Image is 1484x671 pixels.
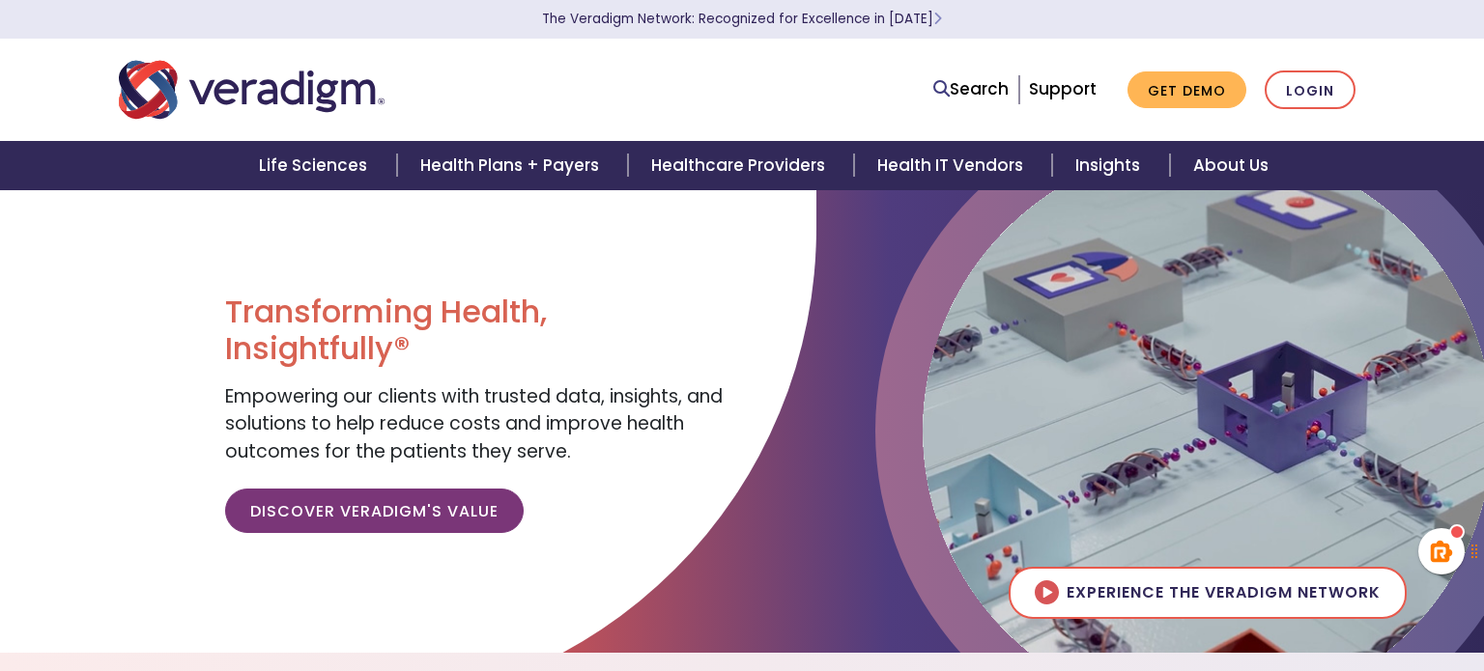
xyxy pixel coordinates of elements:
a: Health Plans + Payers [397,141,628,190]
a: Health IT Vendors [854,141,1052,190]
h1: Transforming Health, Insightfully® [225,294,728,368]
a: Get Demo [1127,71,1246,109]
span: Learn More [933,10,942,28]
a: Life Sciences [236,141,396,190]
a: Discover Veradigm's Value [225,489,524,533]
a: Insights [1052,141,1169,190]
a: Search [933,76,1009,102]
a: Login [1265,70,1356,110]
span: Empowering our clients with trusted data, insights, and solutions to help reduce costs and improv... [225,383,723,464]
a: About Us [1170,141,1292,190]
a: The Veradigm Network: Recognized for Excellence in [DATE]Learn More [542,10,942,28]
img: Veradigm logo [119,58,385,122]
a: Support [1029,77,1097,100]
a: Healthcare Providers [628,141,854,190]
